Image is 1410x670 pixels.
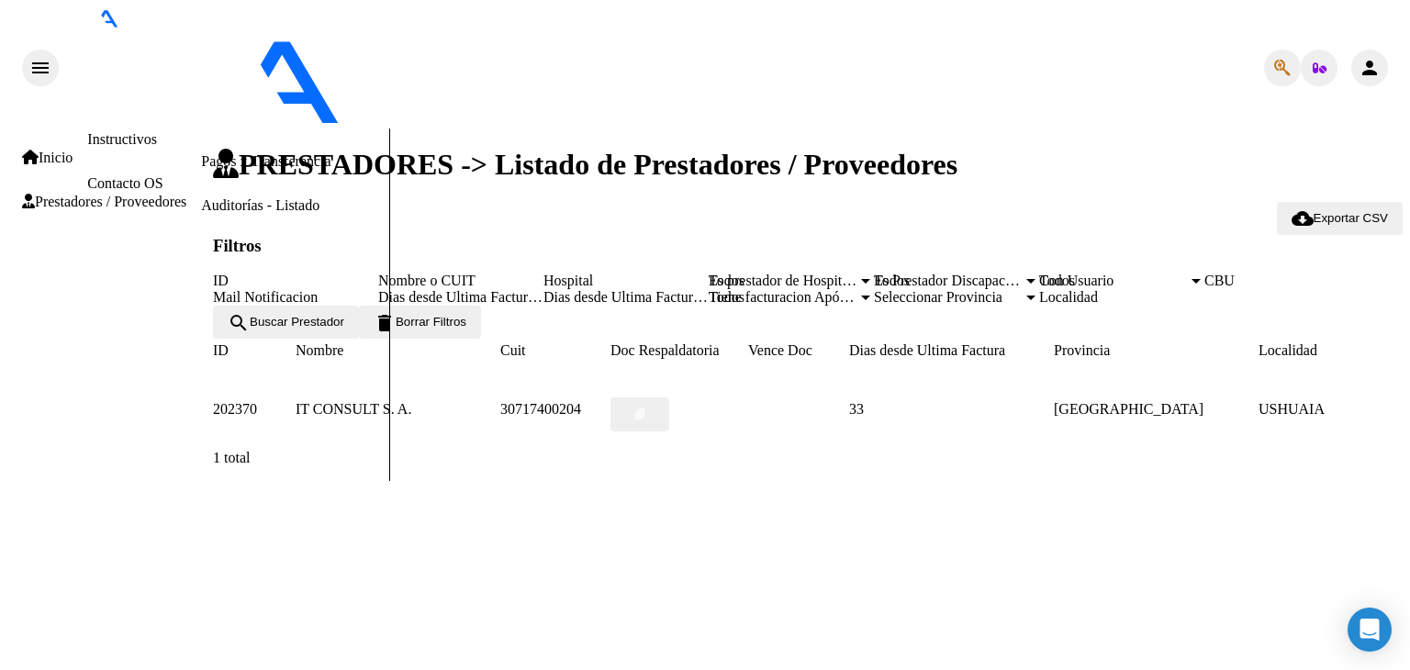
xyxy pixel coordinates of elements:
[543,112,668,128] span: - IT CONSULT S. A.
[374,315,466,329] span: Borrar Filtros
[22,150,73,166] a: Inicio
[87,131,157,147] a: Instructivos
[500,339,610,363] datatable-header-cell: Cuit
[22,194,186,210] a: Prestadores / Proveedores
[201,197,319,213] a: Auditorías - Listado
[709,289,744,305] span: Todos
[849,342,1005,358] span: Dias desde Ultima Factura
[849,339,1054,363] datatable-header-cell: Dias desde Ultima Factura
[874,289,1023,306] span: Seleccionar Provincia
[1292,211,1388,225] span: Exportar CSV
[296,339,500,363] datatable-header-cell: Nombre
[748,342,812,358] span: Vence Doc
[1359,57,1381,79] mat-icon: person
[1277,202,1403,235] button: Exportar CSV
[1259,401,1325,417] span: USHUAIA
[213,148,957,181] span: PRESTADORES -> Listado de Prestadores / Proveedores
[874,273,910,288] span: Todos
[1292,207,1314,229] mat-icon: cloud_download
[610,342,720,358] span: Doc Respaldatoria
[213,450,1403,466] div: 1 total
[29,57,51,79] mat-icon: menu
[1054,339,1259,363] datatable-header-cell: Provincia
[1259,342,1317,358] span: Localidad
[500,342,526,358] span: Cuit
[1054,342,1110,358] span: Provincia
[201,153,330,169] a: Pagos x Transferencia
[500,401,581,417] span: 30717400204
[748,339,849,363] datatable-header-cell: Vence Doc
[359,306,481,339] button: Borrar Filtros
[296,397,500,421] div: IT CONSULT S. A.
[213,236,1403,256] h3: Filtros
[59,28,494,125] img: Logo SAAS
[1054,401,1203,417] span: [GEOGRAPHIC_DATA]
[709,273,744,288] span: Todos
[610,339,748,363] datatable-header-cell: Doc Respaldatoria
[494,112,543,128] span: - ospsip
[87,175,162,191] a: Contacto OS
[1348,608,1392,652] div: Open Intercom Messenger
[849,401,864,417] span: 33
[1039,273,1075,288] span: Todos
